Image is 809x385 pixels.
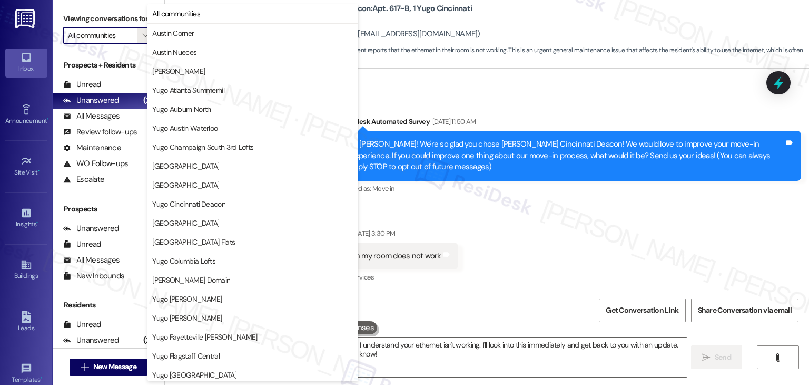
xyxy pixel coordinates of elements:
div: [PERSON_NAME]. ([EMAIL_ADDRESS][DOMAIN_NAME]) [287,28,480,40]
div: Unread [63,319,101,330]
span: [PERSON_NAME] [152,66,205,76]
button: Send [691,345,742,369]
div: Hi [PERSON_NAME]! We're so glad you chose [PERSON_NAME] Cincinnati Deacon! We would love to impro... [351,139,784,172]
a: Site Visit • [5,152,47,181]
div: Unanswered [63,95,119,106]
textarea: Hi [PERSON_NAME]! I understand your ethernet isn't working. I'll look into this immediately and g... [292,338,686,377]
span: All communities [152,8,200,19]
i:  [81,363,88,371]
button: Get Conversation Link [599,299,685,322]
div: [PERSON_NAME] [297,228,458,243]
span: • [38,167,40,175]
span: Austin Corner [152,28,194,38]
span: [GEOGRAPHIC_DATA] [152,180,219,190]
span: Yugo Austin Waterloo [152,123,218,133]
span: Get Conversation Link [606,305,678,316]
img: ResiDesk Logo [15,9,37,28]
span: Send [715,352,731,363]
span: New Message [93,361,136,372]
div: Tagged as: [342,181,801,196]
i:  [142,31,148,40]
span: Yugo Cincinnati Deacon [152,199,225,209]
div: [DATE] 3:30 PM [350,228,396,239]
div: Prospects + Residents [53,60,164,71]
span: : The resident reports that the ethernet in their room is not working. This is an urgent general ... [287,45,809,68]
div: (255) [141,332,164,349]
i:  [702,353,710,362]
button: Share Conversation via email [691,299,798,322]
span: Yugo Columbia Lofts [152,256,215,266]
span: Yugo Atlanta Summerhill [152,85,225,95]
div: New Inbounds [63,271,124,282]
label: Viewing conversations for [63,11,154,27]
input: All communities [68,27,137,44]
div: WO Follow-ups [63,158,128,169]
div: Unanswered [63,223,119,234]
div: All Messages [63,255,120,266]
span: Austin Nueces [152,47,196,57]
span: Yugo [GEOGRAPHIC_DATA] [152,370,236,380]
a: Leads [5,308,47,336]
a: Insights • [5,204,47,233]
span: [GEOGRAPHIC_DATA] [152,218,219,228]
span: Yugo Auburn North [152,104,211,114]
div: Maintenance [63,142,121,153]
span: Yugo Champaign South 3rd Lofts [152,142,253,152]
a: Buildings [5,256,47,284]
a: Inbox [5,49,47,77]
div: Residents [53,300,164,311]
span: Yugo [PERSON_NAME] [152,294,222,304]
span: • [47,115,48,123]
div: Unread [63,239,101,250]
span: Share Conversation via email [698,305,792,316]
span: Yugo Fayetteville [PERSON_NAME] [152,332,257,342]
div: [DATE] 11:50 AM [430,116,476,127]
span: [PERSON_NAME] Domain [152,275,230,285]
div: The eithernet in my room does not work [306,251,441,262]
span: Move in [372,184,394,193]
div: Escalate [63,174,104,185]
span: Yugo [PERSON_NAME] [152,313,222,323]
div: Review follow-ups [63,127,137,138]
div: Residesk Automated Survey [342,116,801,131]
div: Prospects [53,204,164,215]
span: [GEOGRAPHIC_DATA] Flats [152,237,235,247]
span: • [41,374,42,382]
span: [GEOGRAPHIC_DATA] [152,161,219,171]
span: • [36,219,38,226]
div: (255) [141,92,164,109]
div: Unread [63,79,101,90]
button: New Message [70,359,147,376]
div: Tagged as: [297,269,458,285]
div: Unanswered [63,335,119,346]
i:  [774,353,782,362]
b: Yugo Cincinnati Deacon: Apt. 617~B, 1 Yugo Cincinnati Deacon [287,3,497,26]
span: Yugo Flagstaff Central [152,351,220,361]
div: All Messages [63,111,120,122]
